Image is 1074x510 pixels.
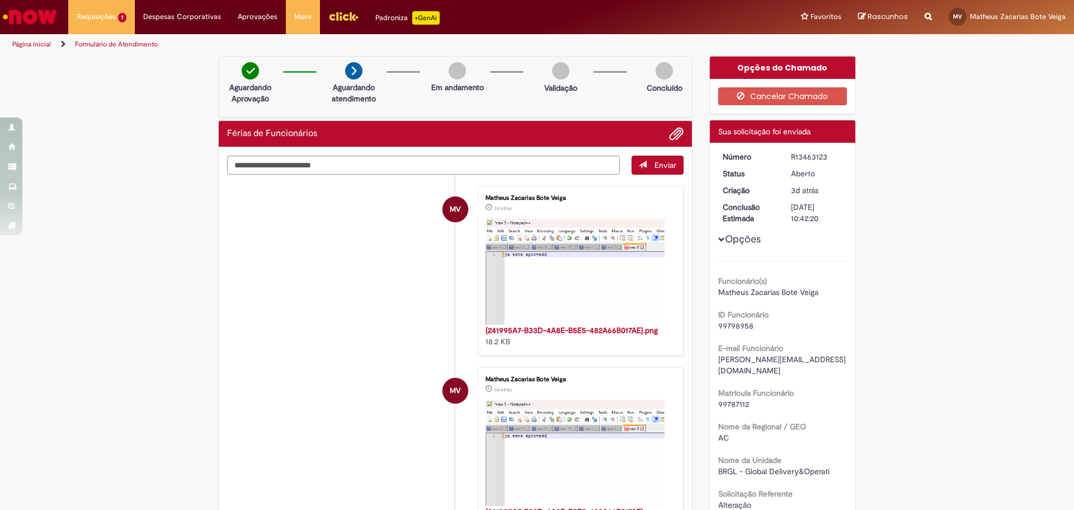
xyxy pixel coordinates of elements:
time: 29/08/2025 15:40:48 [494,205,512,212]
span: 3d atrás [494,386,512,393]
span: Aprovações [238,11,277,22]
p: Em andamento [431,82,484,93]
div: Matheus Zacarias Bote Veiga [486,376,672,383]
textarea: Digite sua mensagem aqui... [227,156,620,175]
span: 1 [118,13,126,22]
div: Matheus Zacarias Bote Veiga [442,378,468,404]
div: Aberto [791,168,843,179]
p: Concluído [647,82,682,93]
span: MV [450,377,460,404]
button: Cancelar Chamado [718,87,847,105]
dt: Conclusão Estimada [714,202,783,224]
span: Matheus Zacarias Bote Veiga [970,12,1066,21]
p: +GenAi [412,11,440,25]
img: ServiceNow [1,6,59,28]
img: img-circle-grey.png [449,62,466,79]
time: 29/08/2025 15:38:08 [494,386,512,393]
span: Enviar [654,160,676,170]
div: Matheus Zacarias Bote Veiga [442,196,468,222]
a: Formulário de Atendimento [75,40,158,49]
b: Funcionário(s) [718,276,767,286]
span: Despesas Corporativas [143,11,221,22]
span: Rascunhos [868,11,908,22]
dt: Número [714,151,783,162]
span: More [294,11,312,22]
span: AC [718,433,729,443]
span: Favoritos [811,11,841,22]
img: img-circle-grey.png [552,62,569,79]
div: Opções do Chamado [710,57,856,79]
p: Aguardando atendimento [327,82,381,104]
a: Rascunhos [858,12,908,22]
span: Matheus Zacarias Bote Veiga [718,287,818,297]
img: check-circle-green.png [242,62,259,79]
div: [DATE] 10:42:20 [791,202,843,224]
span: 99798958 [718,321,753,331]
span: 99787112 [718,399,749,409]
dt: Criação [714,185,783,196]
div: Padroniza [375,11,440,25]
b: Matrícula Funcionário [718,388,794,398]
span: 3d atrás [791,185,818,195]
b: ID Funcionário [718,310,769,320]
b: Nome da Unidade [718,455,781,465]
div: R13463123 [791,151,843,162]
button: Enviar [632,156,684,175]
dt: Status [714,168,783,179]
img: arrow-next.png [345,62,362,79]
a: Página inicial [12,40,51,49]
p: Validação [544,82,577,93]
p: Aguardando Aprovação [223,82,277,104]
span: BRGL - Global Delivery&Operati [718,466,830,476]
h2: Férias de Funcionários Histórico de tíquete [227,129,317,139]
span: 3d atrás [494,205,512,212]
div: 29/08/2025 15:42:17 [791,185,843,196]
img: click_logo_yellow_360x200.png [328,8,359,25]
b: Solicitação Referente [718,489,793,499]
span: Alteração [718,500,751,510]
span: [PERSON_NAME][EMAIL_ADDRESS][DOMAIN_NAME] [718,354,846,376]
div: Matheus Zacarias Bote Veiga [486,195,672,202]
button: Adicionar anexos [669,127,684,141]
a: {241995A7-B33D-4A8E-B5E5-482A66B017AE}.png [486,325,658,335]
b: Nome da Regional / GEO [718,422,806,432]
span: Requisições [77,11,116,22]
time: 29/08/2025 15:42:17 [791,185,818,195]
img: img-circle-grey.png [656,62,673,79]
span: MV [953,13,962,20]
div: 18.2 KB [486,325,672,347]
ul: Trilhas de página [8,34,708,55]
b: E-mail Funcionário [718,343,783,353]
span: MV [450,196,460,223]
span: Sua solicitação foi enviada [718,127,811,137]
